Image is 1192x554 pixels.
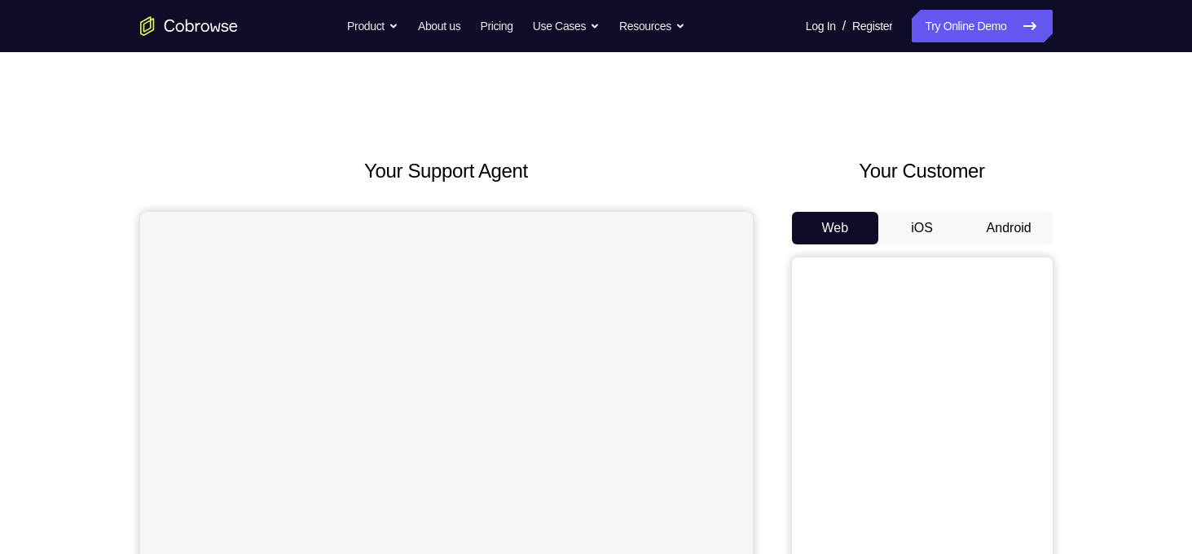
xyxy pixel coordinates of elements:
[792,156,1053,186] h2: Your Customer
[912,10,1052,42] a: Try Online Demo
[480,10,512,42] a: Pricing
[852,10,892,42] a: Register
[842,16,846,36] span: /
[806,10,836,42] a: Log In
[878,212,965,244] button: iOS
[965,212,1053,244] button: Android
[140,16,238,36] a: Go to the home page
[533,10,600,42] button: Use Cases
[619,10,685,42] button: Resources
[347,10,398,42] button: Product
[140,156,753,186] h2: Your Support Agent
[418,10,460,42] a: About us
[792,212,879,244] button: Web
